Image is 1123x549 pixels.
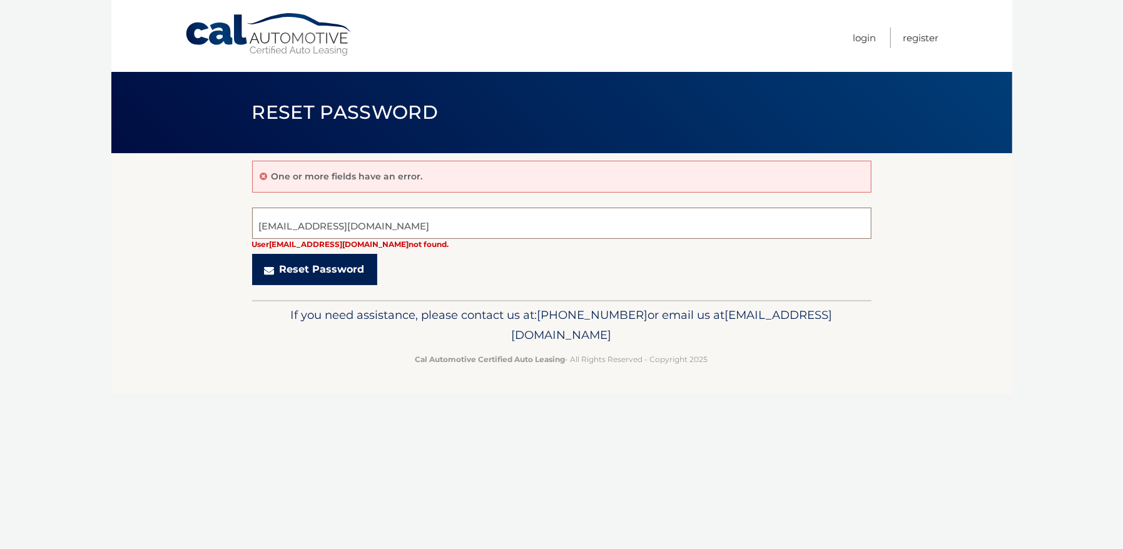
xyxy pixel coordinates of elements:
[853,28,877,48] a: Login
[903,28,939,48] a: Register
[252,239,449,249] strong: User [EMAIL_ADDRESS][DOMAIN_NAME] not found.
[252,208,871,239] input: E-Mail Address
[415,355,566,364] strong: Cal Automotive Certified Auto Leasing
[252,101,438,124] span: Reset Password
[512,308,833,342] span: [EMAIL_ADDRESS][DOMAIN_NAME]
[272,171,423,182] p: One or more fields have an error.
[252,254,377,285] button: Reset Password
[537,308,648,322] span: [PHONE_NUMBER]
[260,305,863,345] p: If you need assistance, please contact us at: or email us at
[185,13,353,57] a: Cal Automotive
[260,353,863,366] p: - All Rights Reserved - Copyright 2025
